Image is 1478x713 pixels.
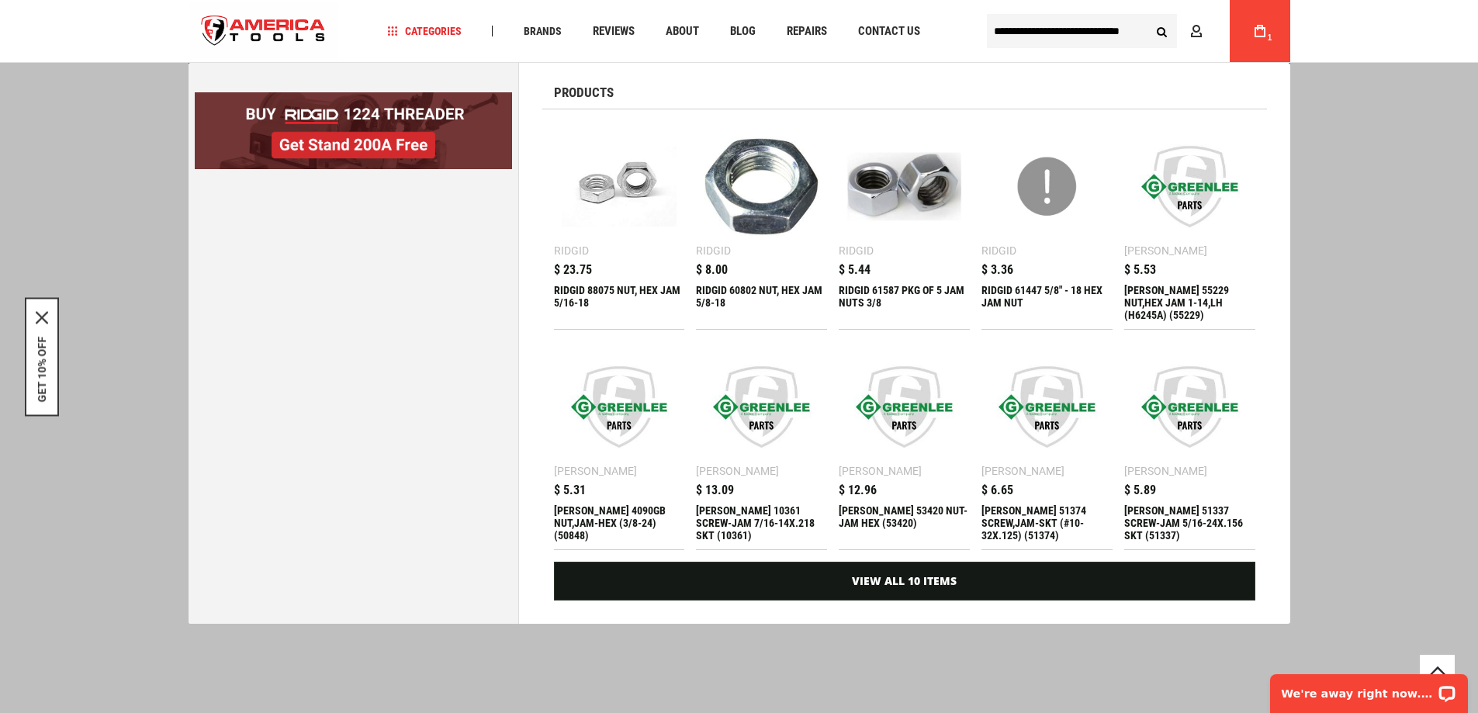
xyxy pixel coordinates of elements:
[1124,245,1207,256] div: [PERSON_NAME]
[36,311,48,324] button: Close
[195,92,512,104] a: BOGO: Buy RIDGID® 1224 Threader, Get Stand 200A Free!
[554,121,685,329] a: RIDGID 88075 NUT, HEX JAM 5/16-18 Ridgid $ 23.75 RIDGID 88075 NUT, HEX JAM 5/16-18
[696,504,827,542] div: Greenlee 10361 SCREW-JAM 7/16-14X.218 SKT (10361)
[1132,349,1248,465] img: Greenlee 51337 SCREW-JAM 5/16-24X.156 SKT (51337)
[554,466,637,476] div: [PERSON_NAME]
[696,264,728,276] span: $ 8.00
[787,26,827,37] span: Repairs
[696,484,734,497] span: $ 13.09
[659,21,706,42] a: About
[380,21,469,42] a: Categories
[1124,504,1255,542] div: Greenlee 51337 SCREW-JAM 5/16-24X.156 SKT (51337)
[723,21,763,42] a: Blog
[981,121,1113,329] a: RIDGID 61447 5/8 Ridgid $ 3.36 RIDGID 61447 5/8" - 18 HEX JAM NUT
[839,504,970,542] div: Greenlee 53420 NUT-JAM HEX (53420)
[524,26,562,36] span: Brands
[704,129,819,244] img: RIDGID 60802 NUT, HEX JAM 5/8-18
[989,129,1105,244] img: RIDGID 61447 5/8
[696,341,827,549] a: Greenlee 10361 SCREW-JAM 7/16-14X.218 SKT (10361) [PERSON_NAME] $ 13.09 [PERSON_NAME] 10361 SCREW...
[195,92,512,169] img: BOGO: Buy RIDGID® 1224 Threader, Get Stand 200A Free!
[554,504,685,542] div: Greenlee 4090GB NUT,JAM-HEX (3/8-24) (50848)
[839,341,970,549] a: Greenlee 53420 NUT-JAM HEX (53420) [PERSON_NAME] $ 12.96 [PERSON_NAME] 53420 NUT-JAM HEX (53420)
[839,264,871,276] span: $ 5.44
[981,484,1013,497] span: $ 6.65
[839,466,922,476] div: [PERSON_NAME]
[839,245,874,256] div: Ridgid
[1124,484,1156,497] span: $ 5.89
[1124,121,1255,329] a: Greenlee 55229 NUT,HEX JAM 1-14,LH (H6245A) (55229) [PERSON_NAME] $ 5.53 [PERSON_NAME] 55229 NUT,...
[696,245,731,256] div: Ridgid
[593,26,635,37] span: Reviews
[666,26,699,37] span: About
[858,26,920,37] span: Contact Us
[981,466,1064,476] div: [PERSON_NAME]
[554,245,589,256] div: Ridgid
[780,21,834,42] a: Repairs
[517,21,569,42] a: Brands
[562,349,677,465] img: Greenlee 4090GB NUT,JAM-HEX (3/8-24) (50848)
[704,349,819,465] img: Greenlee 10361 SCREW-JAM 7/16-14X.218 SKT (10361)
[36,336,48,402] button: GET 10% OFF
[696,121,827,329] a: RIDGID 60802 NUT, HEX JAM 5/8-18 Ridgid $ 8.00 RIDGID 60802 NUT, HEX JAM 5/8-18
[851,21,927,42] a: Contact Us
[554,284,685,321] div: RIDGID 88075 NUT, HEX JAM 5/16-18
[586,21,642,42] a: Reviews
[1124,284,1255,321] div: Greenlee 55229 NUT,HEX JAM 1-14,LH (H6245A) (55229)
[1260,664,1478,713] iframe: LiveChat chat widget
[1124,466,1207,476] div: [PERSON_NAME]
[36,311,48,324] svg: close icon
[554,264,592,276] span: $ 23.75
[554,484,586,497] span: $ 5.31
[981,264,1013,276] span: $ 3.36
[554,562,1255,601] a: View All 10 Items
[1268,33,1272,42] span: 1
[839,284,970,321] div: RIDGID 61587 PKG OF 5 JAM NUTS 3/8
[1124,341,1255,549] a: Greenlee 51337 SCREW-JAM 5/16-24X.156 SKT (51337) [PERSON_NAME] $ 5.89 [PERSON_NAME] 51337 SCREW-...
[846,349,962,465] img: Greenlee 53420 NUT-JAM HEX (53420)
[839,484,877,497] span: $ 12.96
[1124,264,1156,276] span: $ 5.53
[189,2,339,61] img: America Tools
[981,504,1113,542] div: Greenlee 51374 SCREW,JAM-SKT (#10-32X.125) (51374)
[981,245,1016,256] div: Ridgid
[1132,129,1248,244] img: Greenlee 55229 NUT,HEX JAM 1-14,LH (H6245A) (55229)
[981,341,1113,549] a: Greenlee 51374 SCREW,JAM-SKT (#10-32X.125) (51374) [PERSON_NAME] $ 6.65 [PERSON_NAME] 51374 SCREW...
[730,26,756,37] span: Blog
[981,284,1113,321] div: RIDGID 61447 5/8
[846,129,962,244] img: RIDGID 61587 PKG OF 5 JAM NUTS 3/8
[696,284,827,321] div: RIDGID 60802 NUT, HEX JAM 5/8-18
[989,349,1105,465] img: Greenlee 51374 SCREW,JAM-SKT (#10-32X.125) (51374)
[554,341,685,549] a: Greenlee 4090GB NUT,JAM-HEX (3/8-24) (50848) [PERSON_NAME] $ 5.31 [PERSON_NAME] 4090GB NUT,JAM-HE...
[839,121,970,329] a: RIDGID 61587 PKG OF 5 JAM NUTS 3/8 Ridgid $ 5.44 RIDGID 61587 PKG OF 5 JAM NUTS 3/8
[1147,16,1177,46] button: Search
[554,86,614,99] span: Products
[562,129,677,244] img: RIDGID 88075 NUT, HEX JAM 5/16-18
[696,466,779,476] div: [PERSON_NAME]
[387,26,462,36] span: Categories
[189,2,339,61] a: store logo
